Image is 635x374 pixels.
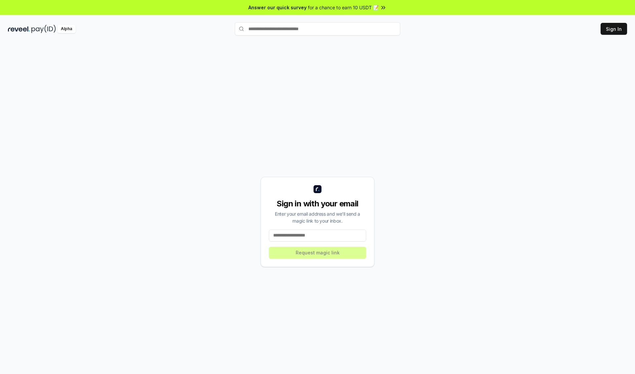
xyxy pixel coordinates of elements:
div: Enter your email address and we’ll send a magic link to your inbox. [269,210,366,224]
span: for a chance to earn 10 USDT 📝 [308,4,379,11]
img: pay_id [31,25,56,33]
img: reveel_dark [8,25,30,33]
div: Sign in with your email [269,198,366,209]
span: Answer our quick survey [248,4,307,11]
div: Alpha [57,25,76,33]
img: logo_small [314,185,321,193]
button: Sign In [601,23,627,35]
